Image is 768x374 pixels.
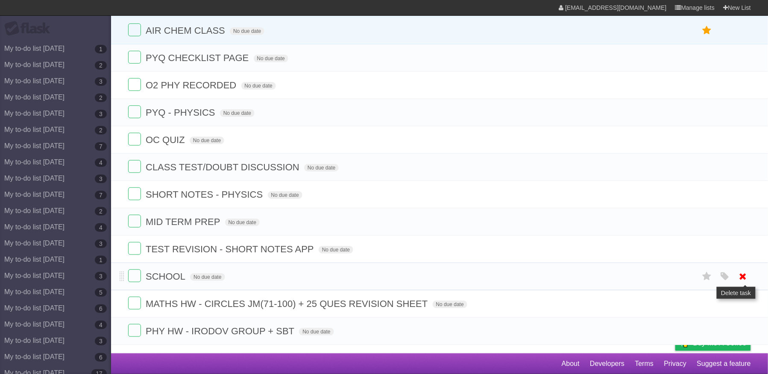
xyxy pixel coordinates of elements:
[128,23,141,36] label: Done
[128,133,141,146] label: Done
[95,45,107,53] b: 1
[146,134,187,145] span: OC QUIZ
[95,191,107,199] b: 7
[146,53,251,63] span: PYQ CHECKLIST PAGE
[190,273,225,281] span: No due date
[319,246,353,254] span: No due date
[95,110,107,118] b: 3
[433,301,467,308] span: No due date
[95,77,107,86] b: 3
[128,187,141,200] label: Done
[699,23,715,38] label: Star task
[664,356,686,372] a: Privacy
[128,297,141,310] label: Done
[562,356,580,372] a: About
[128,324,141,337] label: Done
[693,336,747,351] span: Buy me a coffee
[146,271,188,282] span: SCHOOL
[128,51,141,64] label: Done
[635,356,654,372] a: Terms
[128,105,141,118] label: Done
[268,191,302,199] span: No due date
[590,356,624,372] a: Developers
[95,288,107,297] b: 5
[146,244,316,254] span: TEST REVISION - SHORT NOTES APP
[95,272,107,280] b: 3
[95,353,107,362] b: 6
[146,216,222,227] span: MID TERM PREP
[190,137,224,144] span: No due date
[128,215,141,228] label: Done
[95,207,107,216] b: 2
[241,82,276,90] span: No due date
[304,164,339,172] span: No due date
[146,80,238,91] span: O2 PHY RECORDED
[95,158,107,167] b: 4
[95,61,107,70] b: 2
[95,223,107,232] b: 4
[95,142,107,151] b: 7
[254,55,288,62] span: No due date
[230,27,264,35] span: No due date
[95,337,107,345] b: 3
[146,162,302,172] span: CLASS TEST/DOUBT DISCUSSION
[128,78,141,91] label: Done
[146,326,296,336] span: PHY HW - IRODOV GROUP + SBT
[225,219,260,226] span: No due date
[220,109,255,117] span: No due date
[95,321,107,329] b: 4
[95,256,107,264] b: 1
[95,126,107,134] b: 2
[697,356,751,372] a: Suggest a feature
[299,328,334,336] span: No due date
[146,189,265,200] span: SHORT NOTES - PHYSICS
[95,240,107,248] b: 3
[128,269,141,282] label: Done
[128,242,141,255] label: Done
[95,304,107,313] b: 6
[146,25,227,36] span: AIR CHEM CLASS
[128,160,141,173] label: Done
[146,298,430,309] span: MATHS HW - CIRCLES JM(71-100) + 25 QUES REVISION SHEET
[95,93,107,102] b: 2
[4,21,56,36] div: Flask
[95,175,107,183] b: 3
[699,269,715,283] label: Star task
[146,107,217,118] span: PYQ - PHYSICS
